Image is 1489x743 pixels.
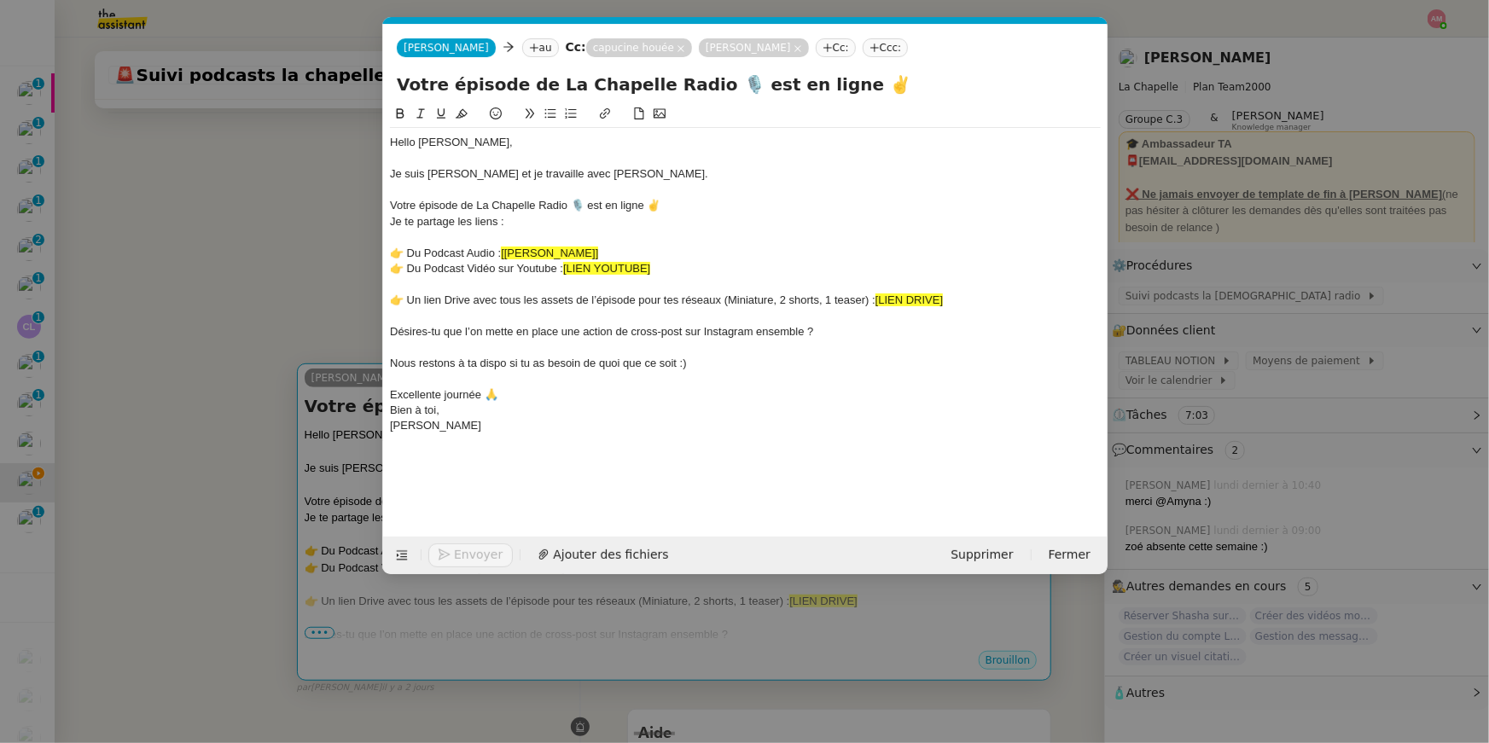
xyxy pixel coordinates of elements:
[562,262,649,275] span: [LIEN YOUTUBE]
[428,543,513,567] button: Envoyer
[698,38,808,57] nz-tag: [PERSON_NAME]
[390,214,1101,229] div: Je te partage les liens :
[553,545,668,565] span: Ajouter des fichiers
[390,387,1101,403] div: Excellente journée 🙏
[404,42,489,54] span: [PERSON_NAME]
[397,72,1094,97] input: Subject
[940,543,1023,567] button: Supprimer
[390,198,1101,213] div: Votre épisode de La Chapelle Radio 🎙️ est en ligne ✌️
[390,324,1101,340] div: Désires-tu que l’on mette en place une action de cross-post sur Instagram ensemble ?
[390,293,1101,308] div: 👉 Un lien Drive avec tous les assets de l’épisode pour tes réseaux (Miniature, 2 shorts, 1 teaser) :
[862,38,908,57] nz-tag: Ccc:
[875,293,942,306] span: [LIEN DRIVE]
[390,356,1101,371] div: Nous restons à ta dispo si tu as besoin de quoi que ce soit :)
[390,246,1101,261] div: 👉 Du Podcast Audio :
[501,247,598,259] span: [[PERSON_NAME]]
[390,418,1101,433] div: [PERSON_NAME]
[951,545,1013,565] span: Supprimer
[1038,543,1100,567] button: Fermer
[390,261,1101,276] div: 👉 Du Podcast Vidéo sur Youtube :
[565,40,585,54] strong: Cc:
[585,38,691,57] nz-tag: capucine houée
[390,135,1101,150] div: Hello [PERSON_NAME],
[527,543,678,567] button: Ajouter des fichiers
[390,166,1101,182] div: Je suis [PERSON_NAME] et je travaille avec [PERSON_NAME].
[1048,545,1090,565] span: Fermer
[521,38,558,57] nz-tag: au
[815,38,855,57] nz-tag: Cc:
[390,403,1101,418] div: Bien à toi,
